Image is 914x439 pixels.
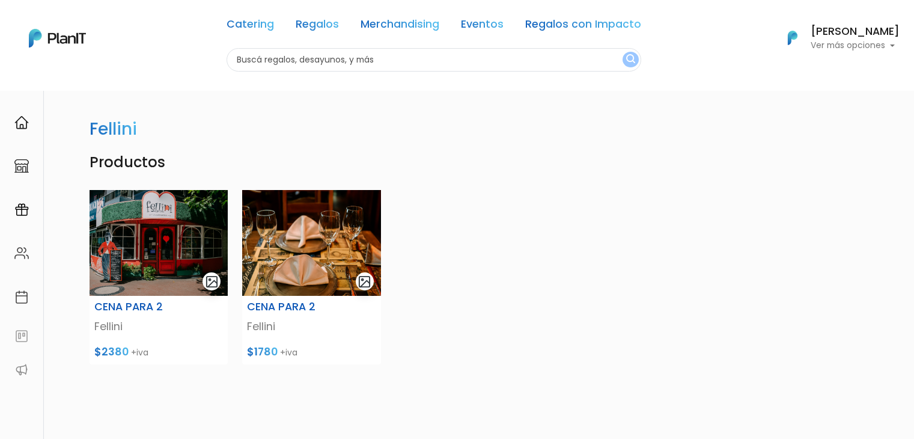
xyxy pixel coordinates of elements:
img: gallery-light [358,275,371,289]
input: Buscá regalos, desayunos, y más [227,48,641,72]
h6: CENA PARA 2 [247,301,333,313]
img: search_button-432b6d5273f82d61273b3651a40e1bd1b912527efae98b1b7a1b2c0702e16a8d.svg [626,54,635,66]
h6: [PERSON_NAME] [811,26,900,37]
img: gallery-light [205,275,219,289]
h3: Fellini [90,119,137,140]
img: PlanIt Logo [29,29,86,48]
img: campaigns-02234683943229c281be62815700db0a1741e53638e28bf9629b52c665b00959.svg [14,203,29,217]
h6: CENA PARA 2 [94,301,180,313]
button: PlanIt Logo [PERSON_NAME] Ver más opciones [772,22,900,54]
img: feedback-78b5a0c8f98aac82b08bfc38622c3050aee476f2c9584af64705fc4e61158814.svg [14,329,29,343]
a: gallery-light CENA PARA 2 Fellini $2380 +iva [82,190,235,364]
img: people-662611757002400ad9ed0e3c099ab2801c6687ba6c219adb57efc949bc21e19d.svg [14,246,29,260]
span: $2380 [94,345,129,359]
img: calendar-87d922413cdce8b2cf7b7f5f62616a5cf9e4887200fb71536465627b3292af00.svg [14,290,29,304]
a: Eventos [461,19,504,34]
span: $1780 [247,345,278,359]
a: Merchandising [361,19,439,34]
a: Catering [227,19,274,34]
p: Ver más opciones [811,41,900,50]
a: gallery-light CENA PARA 2 Fellini $1780 +iva [235,190,388,364]
img: partners-52edf745621dab592f3b2c58e3bca9d71375a7ef29c3b500c9f145b62cc070d4.svg [14,363,29,377]
img: ChatGPT_Image_24_jun_2025__17_42_51.png [242,190,380,296]
h4: Productos [82,154,847,171]
img: ChatGPT_Image_24_jun_2025__17_30_56.png [90,190,228,296]
img: home-e721727adea9d79c4d83392d1f703f7f8bce08238fde08b1acbfd93340b81755.svg [14,115,29,130]
a: Regalos con Impacto [525,19,641,34]
img: marketplace-4ceaa7011d94191e9ded77b95e3339b90024bf715f7c57f8cf31f2d8c509eaba.svg [14,159,29,173]
a: Regalos [296,19,339,34]
span: +iva [280,346,297,358]
img: PlanIt Logo [779,25,806,51]
p: Fellini [247,319,376,334]
span: +iva [131,346,148,358]
p: Fellini [94,319,223,334]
